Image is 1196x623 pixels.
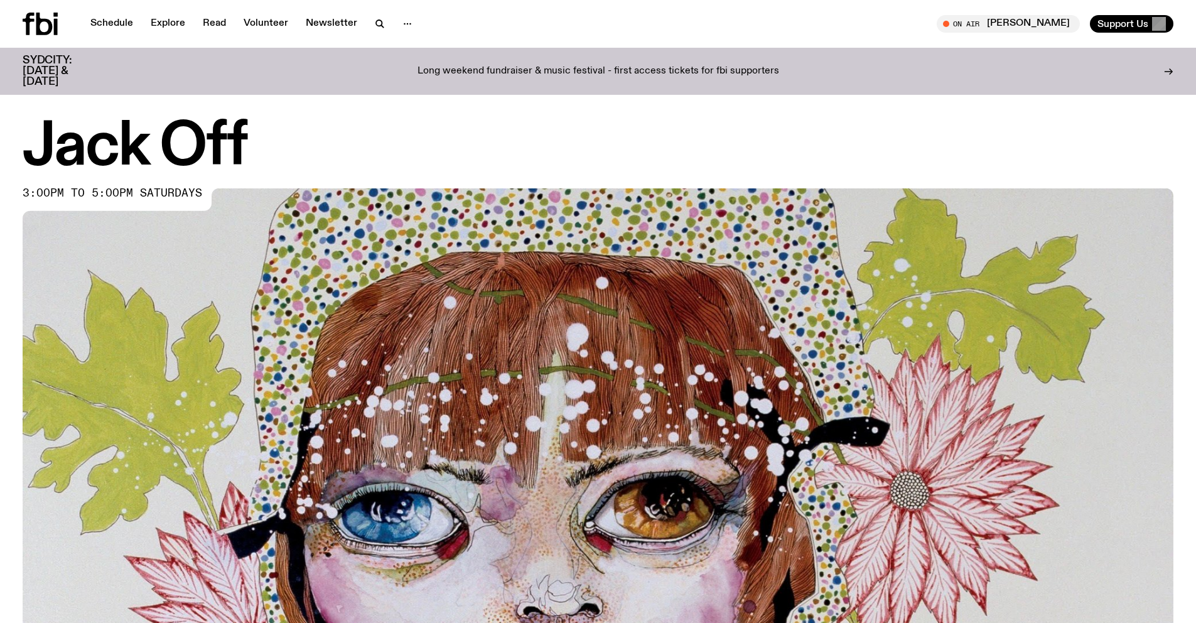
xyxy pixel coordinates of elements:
[195,15,234,33] a: Read
[418,66,779,77] p: Long weekend fundraiser & music festival - first access tickets for fbi supporters
[236,15,296,33] a: Volunteer
[23,188,202,198] span: 3:00pm to 5:00pm saturdays
[23,55,103,87] h3: SYDCITY: [DATE] & [DATE]
[23,119,1173,176] h1: Jack Off
[143,15,193,33] a: Explore
[937,15,1080,33] button: On Air[PERSON_NAME]
[298,15,365,33] a: Newsletter
[1097,18,1148,30] span: Support Us
[83,15,141,33] a: Schedule
[1090,15,1173,33] button: Support Us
